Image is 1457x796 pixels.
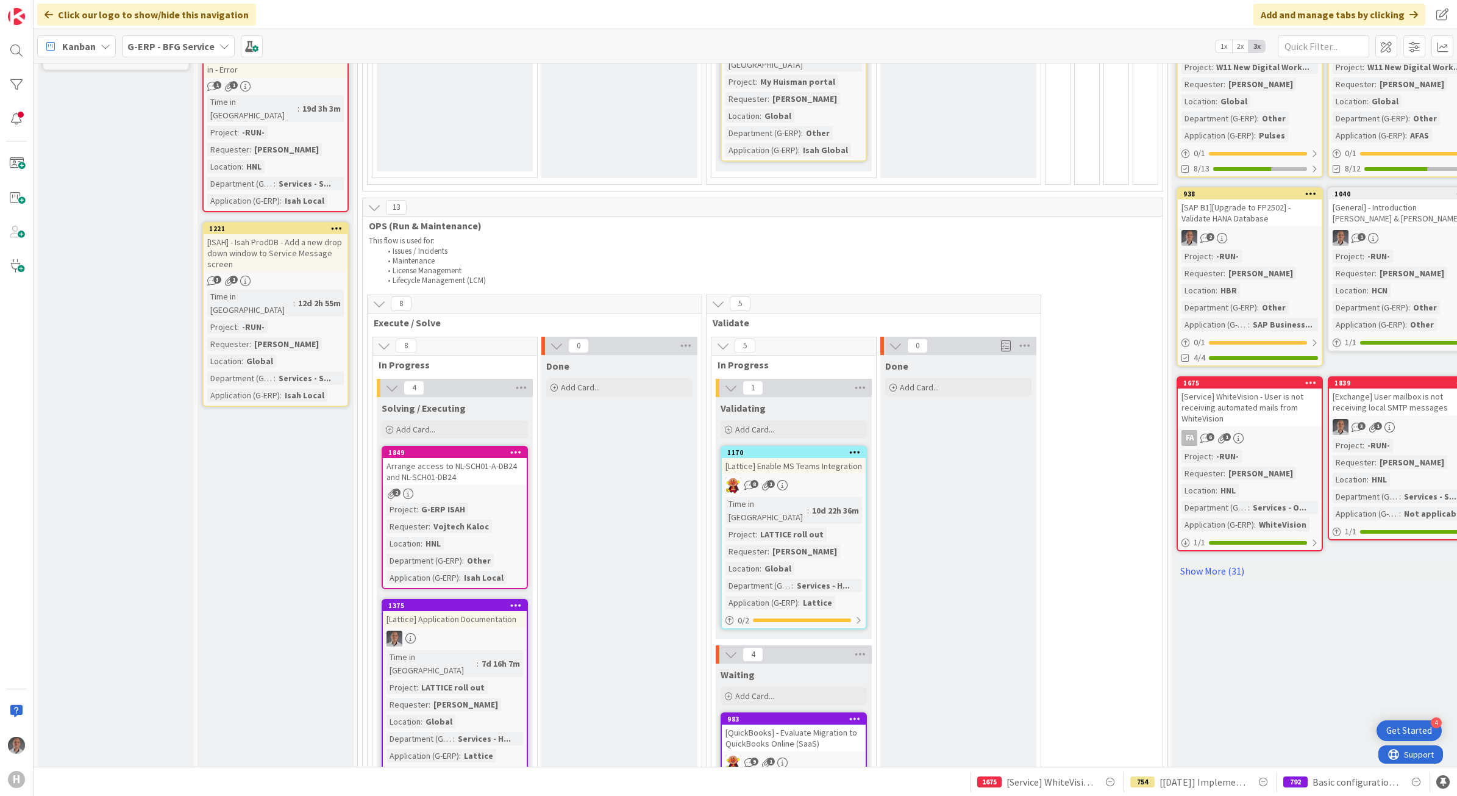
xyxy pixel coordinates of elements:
[1345,525,1356,538] span: 1 / 1
[418,681,488,694] div: LATTICE roll out
[1216,95,1217,108] span: :
[202,38,349,212] a: [Service] - Isah ProdDB Outlook Add-in - ErrorTime in [GEOGRAPHIC_DATA]:19d 3h 3mProject:-RUN-Req...
[461,749,496,762] div: Lattice
[760,562,761,575] span: :
[1181,267,1224,280] div: Requester
[1194,351,1205,364] span: 4/4
[295,296,344,310] div: 12d 2h 55m
[204,223,347,272] div: 1221[ISAH] - Isah ProdDB - Add a new drop down window to Service Message screen
[207,143,249,156] div: Requester
[251,337,322,351] div: [PERSON_NAME]
[1333,267,1375,280] div: Requester
[1181,430,1197,446] div: FA
[387,698,429,711] div: Requester
[207,95,297,122] div: Time in [GEOGRAPHIC_DATA]
[1333,301,1408,314] div: Department (G-ERP)
[1216,484,1217,497] span: :
[750,758,758,766] span: 9
[1333,77,1375,91] div: Requester
[1256,129,1288,142] div: Pulses
[725,579,792,592] div: Department (G-ERP)
[722,613,866,628] div: 0/2
[251,143,322,156] div: [PERSON_NAME]
[809,504,862,517] div: 10d 22h 36m
[761,109,794,123] div: Global
[1181,60,1211,74] div: Project
[1206,233,1214,241] span: 2
[237,320,239,334] span: :
[1178,188,1322,226] div: 938[SAP B1][Upgrade to FP2502] - Validate HANA Database
[459,571,461,584] span: :
[1181,249,1211,263] div: Project
[1177,187,1323,367] a: 938[SAP B1][Upgrade to FP2502] - Validate HANA DatabasePSProject:-RUN-Requester:[PERSON_NAME]Loca...
[422,537,444,550] div: HNL
[761,562,794,575] div: Global
[1377,77,1447,91] div: [PERSON_NAME]
[383,447,527,458] div: 1849
[204,51,347,77] div: [Service] - Isah ProdDB Outlook Add-in - Error
[1377,456,1447,469] div: [PERSON_NAME]
[1178,146,1322,161] div: 0/1
[1410,301,1440,314] div: Other
[1254,129,1256,142] span: :
[768,92,769,106] span: :
[387,749,459,762] div: Application (G-ERP)
[1333,112,1408,125] div: Department (G-ERP)
[1181,112,1257,125] div: Department (G-ERP)
[757,75,838,88] div: My Huisman portal
[807,504,809,517] span: :
[1181,450,1211,463] div: Project
[429,698,430,711] span: :
[769,545,840,558] div: [PERSON_NAME]
[1410,112,1440,125] div: Other
[421,537,422,550] span: :
[1181,77,1224,91] div: Requester
[722,447,866,474] div: 1170[Lattice] Enable MS Teams Integration
[1333,318,1405,331] div: Application (G-ERP)
[722,478,866,493] div: LC
[1178,188,1322,199] div: 938
[1333,284,1367,297] div: Location
[1367,95,1369,108] span: :
[725,755,741,771] img: LC
[1248,318,1250,331] span: :
[1181,318,1248,331] div: Application (G-ERP)
[387,520,429,533] div: Requester
[725,143,798,157] div: Application (G-ERP)
[241,354,243,368] span: :
[725,75,755,88] div: Project
[479,657,523,670] div: 7d 16h 7m
[1256,518,1309,531] div: WhiteVision
[1254,518,1256,531] span: :
[387,503,416,516] div: Project
[1333,439,1363,452] div: Project
[735,424,774,435] span: Add Card...
[1178,335,1322,350] div: 0/1
[387,554,462,567] div: Department (G-ERP)
[464,554,494,567] div: Other
[1194,536,1205,549] span: 1 / 1
[477,657,479,670] span: :
[1333,60,1363,74] div: Project
[1345,162,1361,175] span: 8/12
[1259,112,1289,125] div: Other
[276,177,334,190] div: Services - S...
[230,81,238,89] span: 1
[459,749,461,762] span: :
[722,714,866,751] div: 983[QuickBooks] - Evaluate Migration to QuickBooks Online (SaaS)
[1183,190,1322,198] div: 938
[1217,95,1250,108] div: Global
[383,600,527,627] div: 1375[Lattice] Application Documentation
[1217,284,1240,297] div: HBR
[207,290,293,317] div: Time in [GEOGRAPHIC_DATA]
[1181,230,1197,246] img: PS
[1408,112,1410,125] span: :
[725,109,760,123] div: Location
[213,81,221,89] span: 1
[1178,378,1322,426] div: 1675[Service] WhiteVision - User is not receiving automated mails from WhiteVision
[274,371,276,385] span: :
[230,276,238,284] span: 1
[249,143,251,156] span: :
[1333,230,1348,246] img: PS
[243,354,276,368] div: Global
